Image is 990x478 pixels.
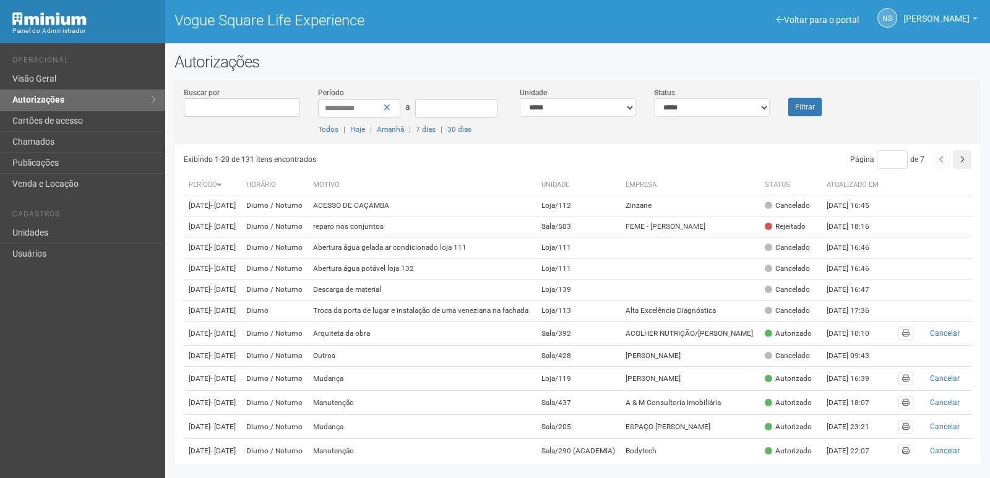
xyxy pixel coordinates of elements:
td: Abertura água gelada ar condicionado loja 111 [308,237,536,258]
img: Minium [12,12,87,25]
td: Diurno / Noturno [241,367,308,391]
a: 7 dias [416,125,436,134]
th: Motivo [308,175,536,195]
td: [DATE] 18:16 [822,216,890,237]
td: [DATE] 23:21 [822,415,890,439]
span: - [DATE] [210,446,236,455]
div: Autorizado [765,373,812,384]
td: Outros [308,346,536,367]
td: [DATE] 16:46 [822,237,890,258]
td: [DATE] [184,391,241,415]
td: Diurno / Noturno [241,439,308,463]
span: - [DATE] [210,398,236,407]
td: Loja/139 [536,280,621,301]
td: Manutenção [308,439,536,463]
td: Loja/119 [536,367,621,391]
td: [DATE] 16:39 [822,367,890,391]
div: Rejeitado [765,221,806,232]
span: - [DATE] [210,264,236,273]
td: Manutenção [308,391,536,415]
td: Troca da porta de lugar e instalação de uma veneziana na fachada [308,301,536,322]
span: - [DATE] [210,351,236,360]
a: Amanhã [377,125,404,134]
td: Sala/392 [536,322,621,346]
td: [DATE] 22:07 [822,439,890,463]
div: Cancelado [765,242,810,253]
div: Cancelado [765,284,810,295]
label: Buscar por [184,87,220,98]
td: ACESSO DE CAÇAMBA [308,195,536,216]
span: - [DATE] [210,374,236,383]
td: Mudança [308,367,536,391]
span: a [405,102,410,112]
td: [DATE] [184,237,241,258]
td: Loja/113 [536,301,621,322]
td: ESPAÇO [PERSON_NAME] [621,415,760,439]
th: Unidade [536,175,621,195]
span: | [343,125,345,134]
td: [DATE] 16:46 [822,258,890,280]
button: Cancelar [923,444,966,458]
div: Autorizado [765,398,812,408]
td: [DATE] [184,367,241,391]
div: Autorizado [765,422,812,432]
li: Operacional [12,56,156,69]
td: FEME - [PERSON_NAME] [621,216,760,237]
a: NS [877,8,897,28]
td: [DATE] [184,195,241,216]
td: [DATE] [184,346,241,367]
td: [PERSON_NAME] [621,367,760,391]
a: Hoje [350,125,365,134]
td: Diurno / Noturno [241,346,308,367]
td: [DATE] [184,258,241,280]
th: Status [760,175,822,195]
div: Cancelado [765,200,810,211]
a: Voltar para o portal [777,15,859,25]
div: Autorizado [765,446,812,456]
td: Sala/503 [536,216,621,237]
h1: Vogue Square Life Experience [174,12,569,28]
td: Sala/428 [536,346,621,367]
span: | [370,125,372,134]
td: A & M Consultoria Imobiliária [621,391,760,415]
span: - [DATE] [210,285,236,294]
td: Sala/290 (ACADEMIA) [536,439,621,463]
td: Loja/111 [536,258,621,280]
span: Nicolle Silva [903,2,970,23]
td: Descarga de material [308,280,536,301]
span: - [DATE] [210,243,236,252]
span: Página de 7 [850,155,924,164]
span: | [441,125,442,134]
a: 30 dias [447,125,471,134]
label: Status [654,87,675,98]
td: Diurno / Noturno [241,391,308,415]
td: [DATE] [184,439,241,463]
button: Cancelar [923,420,966,433]
td: Diurno / Noturno [241,237,308,258]
button: Cancelar [923,326,966,340]
th: Período [184,175,241,195]
td: Abertura água potável loja 132 [308,258,536,280]
span: - [DATE] [210,422,236,431]
button: Filtrar [788,98,822,116]
span: - [DATE] [210,222,236,231]
span: | [409,125,411,134]
td: [DATE] [184,280,241,301]
td: Arquiteta da obra [308,322,536,346]
td: [DATE] [184,301,241,322]
td: [DATE] 17:36 [822,301,890,322]
td: [DATE] [184,216,241,237]
span: - [DATE] [210,329,236,338]
td: [DATE] 16:45 [822,195,890,216]
div: Autorizado [765,328,812,339]
label: Período [318,87,344,98]
div: Painel do Administrador [12,25,156,36]
td: Sala/205 [536,415,621,439]
th: Empresa [621,175,760,195]
td: Diurno / Noturno [241,216,308,237]
button: Cancelar [923,372,966,385]
div: Cancelado [765,305,810,316]
td: Diurno / Noturno [241,322,308,346]
td: Loja/112 [536,195,621,216]
a: Todos [318,125,338,134]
